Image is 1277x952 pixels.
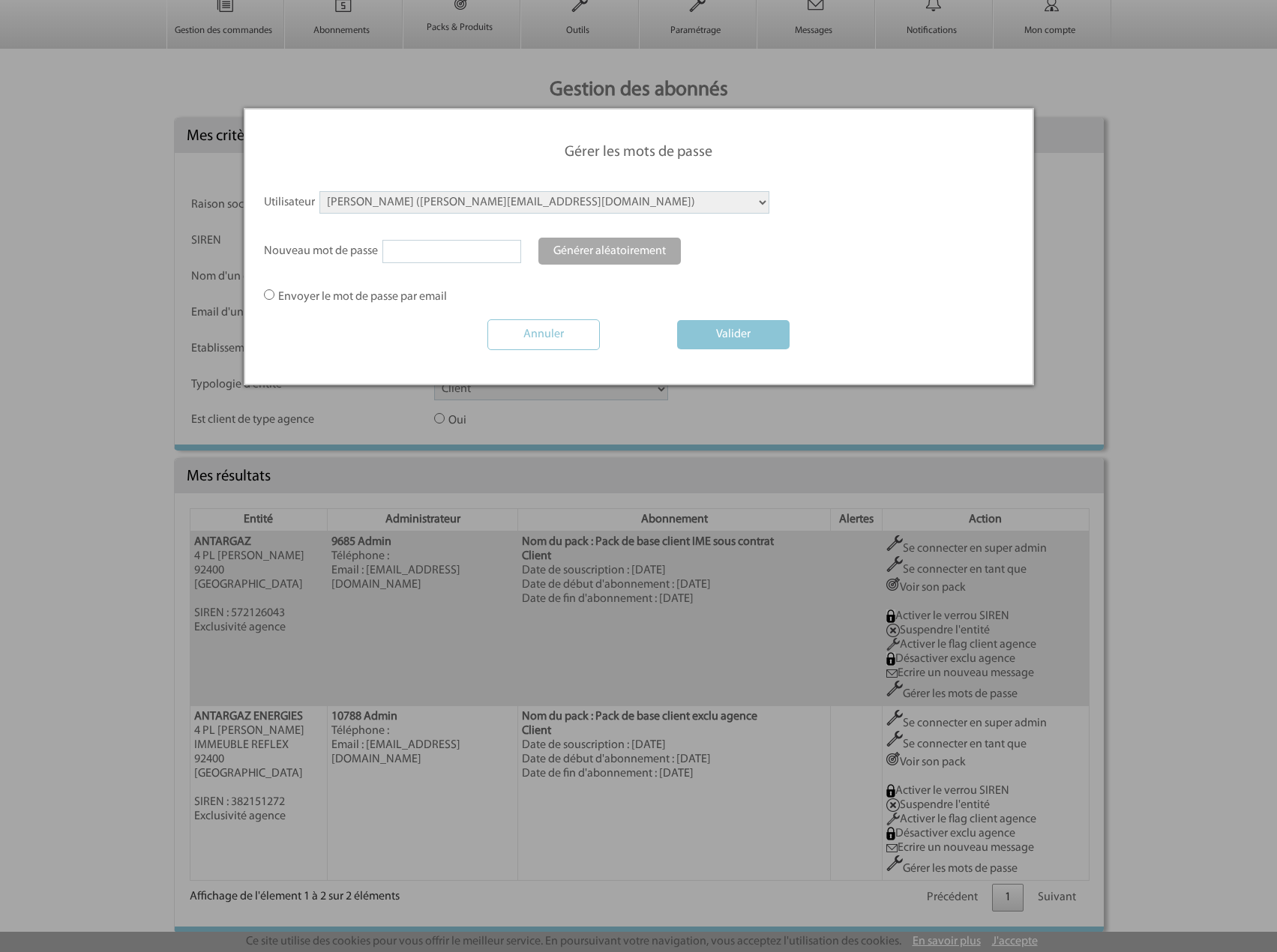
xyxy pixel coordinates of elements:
p: Gérer les mots de passe [264,143,1014,161]
label: Utilisateur [264,196,315,210]
label: Envoyer le mot de passe par email [264,289,447,304]
input: Annuler [487,319,600,350]
button: Valider [677,320,790,349]
label: Nouveau mot de passe [264,244,378,259]
a: Générer aléatoirement [538,238,681,265]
